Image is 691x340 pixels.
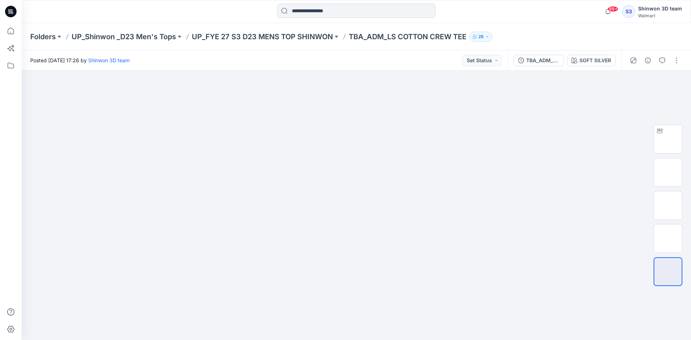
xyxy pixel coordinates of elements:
button: SOFT SILVER [567,55,616,66]
p: 28 [478,33,484,41]
span: 99+ [608,6,618,12]
span: Posted [DATE] 17:26 by [30,56,130,64]
button: 28 [469,32,493,42]
div: S3 [622,5,635,18]
div: Shinwon 3D team [638,4,682,13]
p: TBA_ADM_LS COTTON CREW TEE [349,32,466,42]
a: Folders [30,32,56,42]
a: UP_FYE 27 S3 D23 MENS TOP SHINWON [192,32,333,42]
a: UP_Shinwon _D23 Men's Tops [72,32,176,42]
div: TBA_ADM_LS COTTON CREW TEE [526,56,559,64]
button: Details [642,55,654,66]
div: SOFT SILVER [579,56,611,64]
a: Shinwon 3D team [88,57,130,63]
div: Walmart [638,13,682,18]
button: TBA_ADM_LS COTTON CREW TEE [514,55,564,66]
